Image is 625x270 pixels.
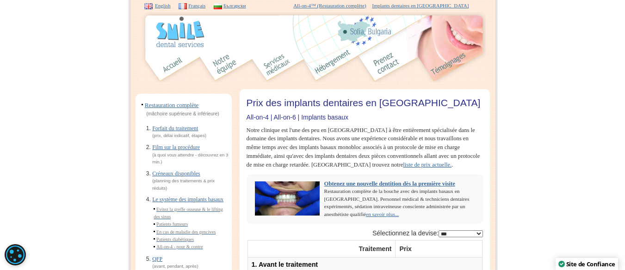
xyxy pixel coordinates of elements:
[154,231,155,234] img: dot.gif
[152,144,200,150] a: Film sur la procédure
[152,196,223,203] a: Le système des implants basaux
[152,178,215,191] span: (planning des traitements & prix réduits)
[247,228,483,238] div: Sélectionnez la devise:
[396,240,483,257] th: Prix
[142,111,219,116] span: (mâchoire supérieure & inférieure)
[403,162,452,168] a: liste de prix actuelle.
[247,114,483,121] h2: All-on-4 | All-on-6 | Implants basaux
[247,96,483,114] h1: Prix des implants dentaires en [GEOGRAPHIC_DATA]
[179,3,187,9] img: FR
[241,48,262,82] img: 3.jpg
[262,61,292,68] a: Bouche entière implants dentaires (prix complet, délais, étapes)
[5,244,26,265] div: Cookie consent button
[160,61,186,68] a: Accueil
[145,102,199,108] a: Restauration complète
[373,61,409,68] a: Contacts
[160,48,186,82] img: home_fr.jpg
[262,48,292,82] img: offer_fr.jpg
[313,61,353,68] a: Hébergement à Sofia
[154,238,155,241] img: dot.gif
[154,246,155,249] img: dot.gif
[293,3,366,8] a: All-on-4™ (Restauration complète)
[409,48,428,82] img: 6.jpg
[428,48,486,82] img: testimonials_fr.jpg
[156,222,188,227] a: Patients fumeurs
[292,48,313,82] img: 4.jpg
[156,229,216,234] a: En cas de maladie des gencives
[144,3,153,9] img: EN
[206,61,241,68] a: Clinique et équipe
[155,3,171,8] a: English
[214,3,222,9] img: BG
[186,48,206,82] img: 2.jpg
[206,48,241,82] img: team_fr.jpg
[152,133,206,138] span: (prix, délai indicatif, étapes)
[154,223,155,226] img: dot.gif
[156,244,203,249] a: All-on-4 - pour & contre
[142,104,143,107] img: dot.gif
[252,261,479,269] h2: 1. Avant le traitement
[152,152,228,165] span: (à quoi vous attendre - découvrez en 3 min.)
[253,180,324,218] img: SP.permanent.dcl-thumb.jpg
[139,48,160,82] img: 1.jpg
[154,207,223,219] a: Evitez la greffe osseuse & le lifting des sinus
[152,170,200,177] a: Créneaux disponibles
[223,3,246,8] a: Български
[152,264,198,269] span: (avant, pendant, après)
[247,126,483,170] p: Notre clinique est l'une des peu en [GEOGRAPHIC_DATA] à être entièrement spécialisée dans le doma...
[313,48,353,82] img: accommodation_fr.jpg
[428,61,486,68] a: Témoignages
[155,16,205,48] img: logo.gif
[324,180,455,188] a: Obtenez une nouvelle dentition dès la première visite
[366,211,399,217] a: en savoir plus...
[372,3,469,8] a: Implants dentaires en [GEOGRAPHIC_DATA]
[353,48,373,82] img: 5.jpg
[152,256,162,262] a: QFP
[373,48,409,82] img: appointment_fr.jpg
[324,188,470,216] span: Restauration complète de la bouche avec des implants basaux en [GEOGRAPHIC_DATA]. Personnel médic...
[154,208,155,211] img: dot.gif
[156,237,194,242] a: Patients diabétiques
[188,3,205,8] a: Français
[248,240,396,257] th: Traitement
[152,125,198,132] a: Forfait du traitement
